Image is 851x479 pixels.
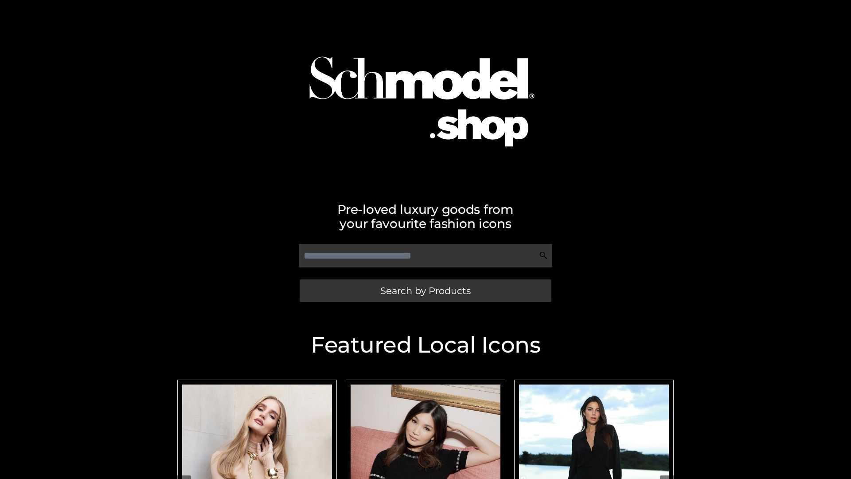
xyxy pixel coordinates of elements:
span: Search by Products [380,286,471,295]
img: Search Icon [539,251,548,260]
h2: Pre-loved luxury goods from your favourite fashion icons [173,202,678,231]
a: Search by Products [300,279,551,302]
h2: Featured Local Icons​ [173,334,678,356]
